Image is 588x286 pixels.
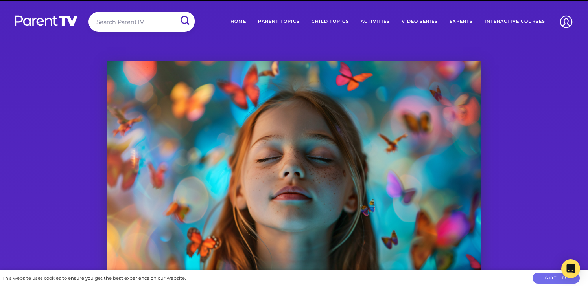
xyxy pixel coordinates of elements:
[561,259,580,278] div: Open Intercom Messenger
[2,274,186,282] div: This website uses cookies to ensure you get the best experience on our website.
[444,12,479,31] a: Experts
[556,12,576,32] img: Account
[252,12,306,31] a: Parent Topics
[14,15,79,26] img: parenttv-logo-white.4c85aaf.svg
[355,12,396,31] a: Activities
[533,273,580,284] button: Got it!
[225,12,252,31] a: Home
[479,12,551,31] a: Interactive Courses
[306,12,355,31] a: Child Topics
[88,12,195,32] input: Search ParentTV
[174,12,195,29] input: Submit
[396,12,444,31] a: Video Series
